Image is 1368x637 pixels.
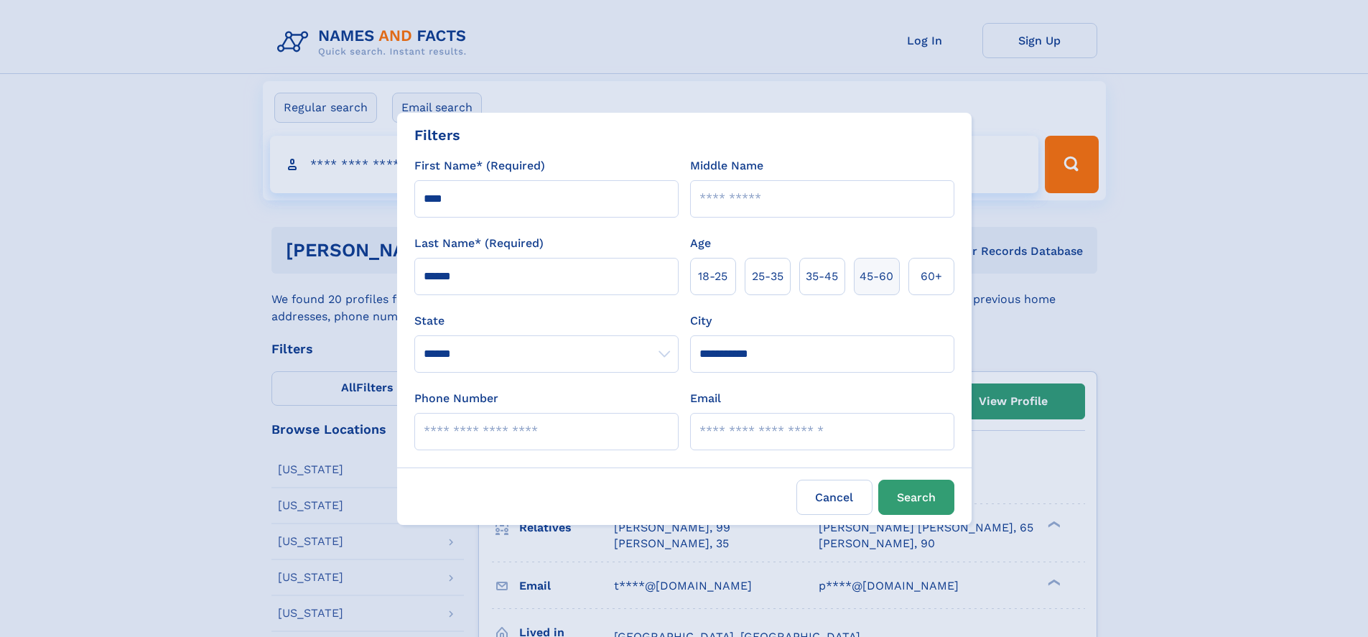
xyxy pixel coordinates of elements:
label: First Name* (Required) [414,157,545,175]
button: Search [878,480,954,515]
label: Age [690,235,711,252]
span: 35‑45 [806,268,838,285]
label: Phone Number [414,390,498,407]
label: State [414,312,679,330]
span: 25‑35 [752,268,783,285]
label: Last Name* (Required) [414,235,544,252]
label: Middle Name [690,157,763,175]
label: City [690,312,712,330]
span: 18‑25 [698,268,727,285]
label: Email [690,390,721,407]
span: 60+ [921,268,942,285]
span: 45‑60 [860,268,893,285]
label: Cancel [796,480,873,515]
div: Filters [414,124,460,146]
